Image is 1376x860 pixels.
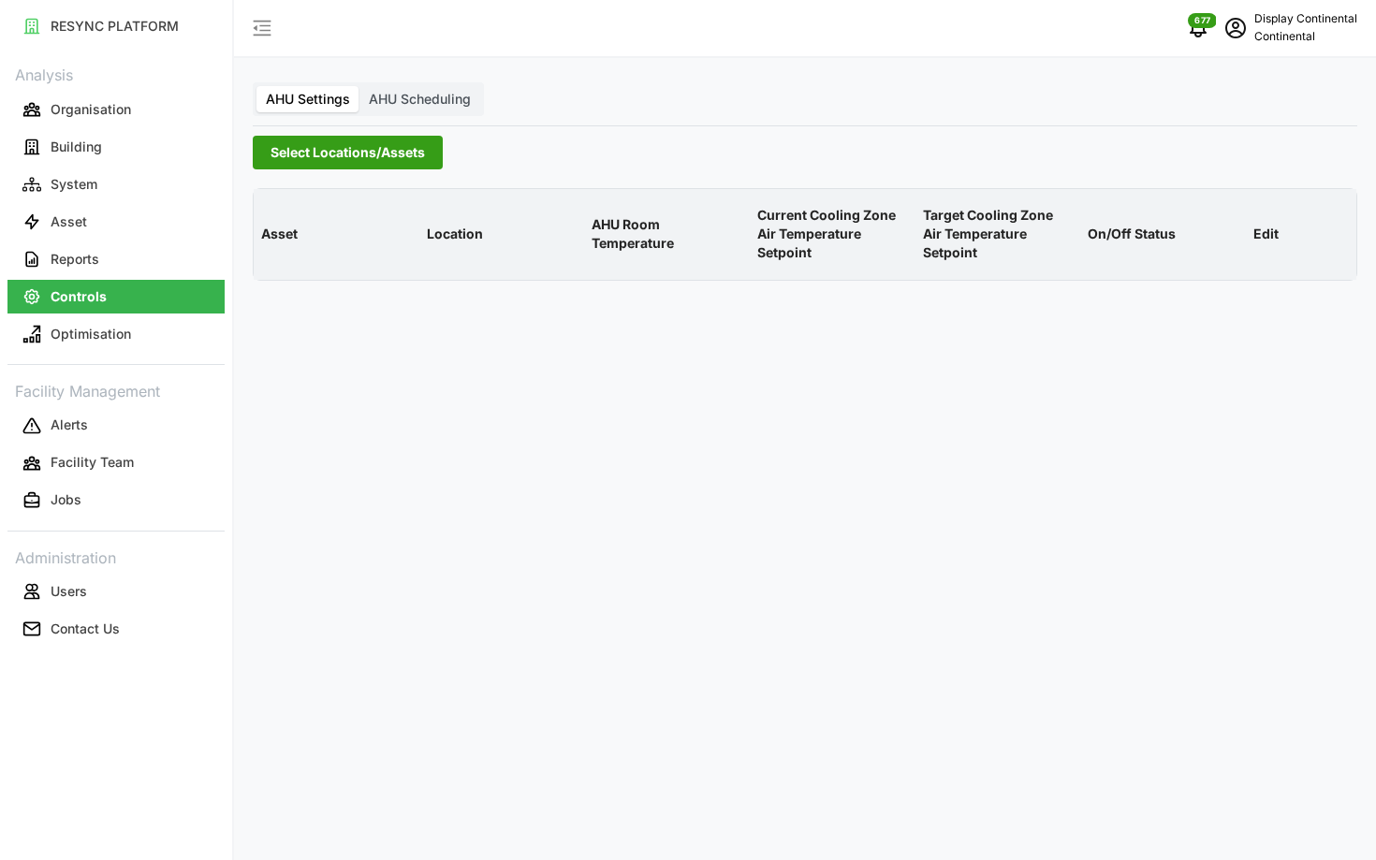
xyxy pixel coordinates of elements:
[1250,210,1353,258] p: Edit
[253,136,443,169] button: Select Locations/Assets
[51,212,87,231] p: Asset
[7,241,225,278] a: Reports
[7,93,225,126] button: Organisation
[7,7,225,45] a: RESYNC PLATFORM
[7,278,225,315] a: Controls
[1254,28,1357,46] p: Continental
[7,610,225,648] a: Contact Us
[51,17,179,36] p: RESYNC PLATFORM
[7,205,225,239] button: Asset
[919,191,1077,278] p: Target Cooling Zone Air Temperature Setpoint
[7,315,225,353] a: Optimisation
[271,137,425,168] span: Select Locations/Assets
[51,490,81,509] p: Jobs
[51,287,107,306] p: Controls
[7,543,225,570] p: Administration
[588,200,746,269] p: AHU Room Temperature
[1179,9,1217,47] button: notifications
[7,445,225,482] a: Facility Team
[266,91,350,107] span: AHU Settings
[7,280,225,313] button: Controls
[1194,14,1210,27] span: 677
[7,573,225,610] a: Users
[7,482,225,519] a: Jobs
[7,376,225,403] p: Facility Management
[7,484,225,517] button: Jobs
[51,175,97,194] p: System
[51,619,120,638] p: Contact Us
[51,250,99,269] p: Reports
[423,210,581,258] p: Location
[1254,10,1357,28] p: Display Continental
[51,100,131,119] p: Organisation
[7,9,225,43] button: RESYNC PLATFORM
[7,317,225,351] button: Optimisation
[7,575,225,608] button: Users
[7,612,225,646] button: Contact Us
[51,415,88,434] p: Alerts
[7,130,225,164] button: Building
[7,128,225,166] a: Building
[7,166,225,203] a: System
[7,242,225,276] button: Reports
[7,446,225,480] button: Facility Team
[754,191,912,278] p: Current Cooling Zone Air Temperature Setpoint
[7,168,225,201] button: System
[7,91,225,128] a: Organisation
[7,409,225,443] button: Alerts
[1084,210,1242,258] p: On/Off Status
[7,203,225,241] a: Asset
[369,91,471,107] span: AHU Scheduling
[257,210,416,258] p: Asset
[51,325,131,343] p: Optimisation
[7,407,225,445] a: Alerts
[51,453,134,472] p: Facility Team
[7,60,225,87] p: Analysis
[51,582,87,601] p: Users
[51,138,102,156] p: Building
[1217,9,1254,47] button: schedule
